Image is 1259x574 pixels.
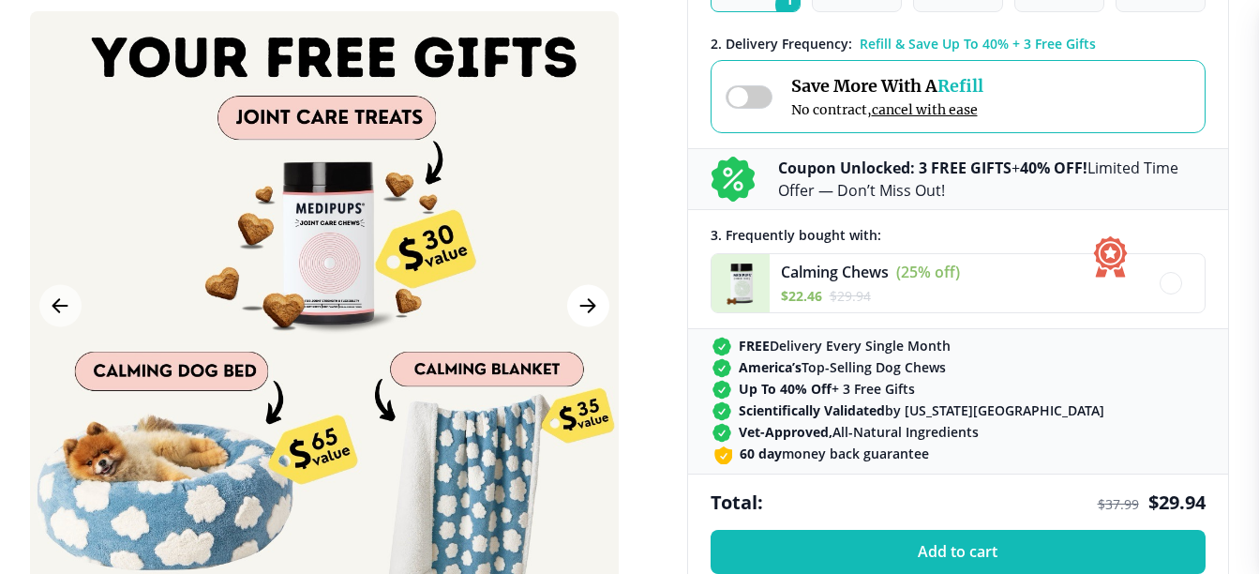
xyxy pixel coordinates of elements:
[739,380,832,398] strong: Up To 40% Off
[781,262,889,282] span: Calming Chews
[937,75,983,97] span: Refill
[1098,495,1139,513] span: $ 37.99
[739,423,832,441] strong: Vet-Approved,
[739,423,979,441] span: All-Natural Ingredients
[739,401,1104,419] span: by [US_STATE][GEOGRAPHIC_DATA]
[918,543,997,561] span: Add to cart
[739,380,915,398] span: + 3 Free Gifts
[711,35,852,53] span: 2 . Delivery Frequency:
[791,75,983,97] span: Save More With A
[712,254,770,312] img: Calming Chews - Medipups
[896,262,960,282] span: (25% off)
[711,490,763,515] span: Total:
[781,287,822,305] span: $ 22.46
[39,285,82,327] button: Previous Image
[778,157,1206,202] p: + Limited Time Offer — Don’t Miss Out!
[1148,490,1206,515] span: $ 29.94
[830,287,871,305] span: $ 29.94
[739,337,770,355] strong: FREE
[791,101,983,118] span: No contract,
[740,445,782,462] strong: 60 day
[872,101,978,118] span: cancel with ease
[1020,158,1087,178] b: 40% OFF!
[739,358,802,376] strong: America’s
[739,358,946,376] span: Top-Selling Dog Chews
[778,158,1012,178] b: Coupon Unlocked: 3 FREE GIFTS
[711,530,1206,574] button: Add to cart
[739,401,885,419] strong: Scientifically Validated
[567,285,609,327] button: Next Image
[711,226,881,244] span: 3 . Frequently bought with:
[860,35,1096,53] span: Refill & Save Up To 40% + 3 Free Gifts
[740,445,929,462] span: money back guarantee
[739,337,951,355] span: Delivery Every Single Month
